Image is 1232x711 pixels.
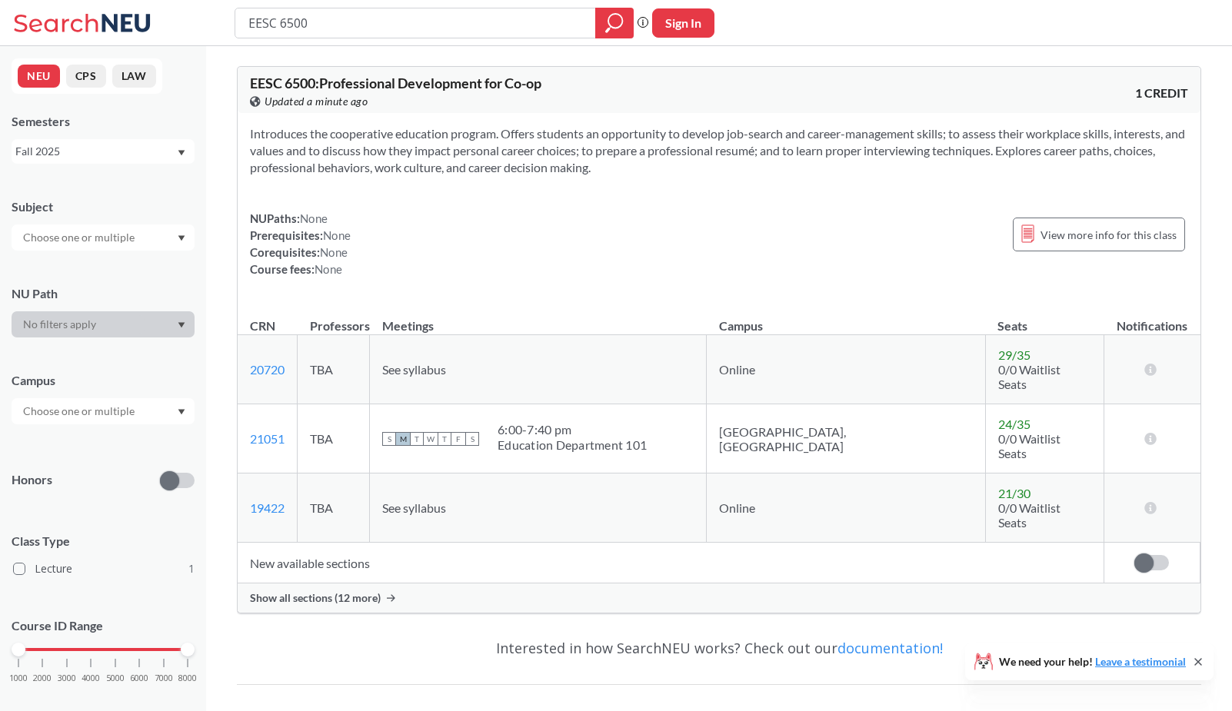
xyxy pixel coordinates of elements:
[998,486,1031,500] span: 21 / 30
[998,431,1061,460] span: 0/0 Waitlist Seats
[396,432,410,446] span: M
[998,500,1061,530] span: 0/0 Waitlist Seats
[178,235,185,241] svg: Dropdown arrow
[605,12,624,34] svg: magnifying glass
[178,322,185,328] svg: Dropdown arrow
[298,302,370,335] th: Professors
[12,224,195,251] div: Dropdown arrow
[66,65,106,88] button: CPS
[707,404,986,473] td: [GEOGRAPHIC_DATA], [GEOGRAPHIC_DATA]
[382,362,446,377] span: See syllabus
[178,409,185,415] svg: Dropdown arrow
[250,500,285,515] a: 19422
[250,317,275,334] div: CRN
[323,228,351,242] span: None
[1095,655,1186,668] a: Leave a testimonial
[58,674,76,683] span: 3000
[300,211,328,225] span: None
[178,150,185,156] svg: Dropdown arrow
[265,93,368,110] span: Updated a minute ago
[12,398,195,424] div: Dropdown arrow
[82,674,100,683] span: 4000
[250,431,285,446] a: 21051
[112,65,156,88] button: LAW
[250,362,285,377] a: 20720
[298,473,370,543] td: TBA
[498,437,647,453] div: Education Department 101
[998,347,1031,362] span: 29 / 35
[320,245,348,259] span: None
[410,432,424,446] span: T
[424,432,438,446] span: W
[15,402,145,420] input: Choose one or multiple
[250,210,351,277] div: NUPaths: Prerequisites: Corequisites: Course fees:
[315,262,342,276] span: None
[9,674,28,683] span: 1000
[130,674,148,683] span: 6000
[985,302,1104,335] th: Seats
[1041,225,1177,244] span: View more info for this class
[178,674,197,683] span: 8000
[382,500,446,515] span: See syllabus
[237,626,1201,670] div: Interested in how SearchNEU works? Check out our
[595,8,634,38] div: magnifying glass
[18,65,60,88] button: NEU
[451,432,465,446] span: F
[12,311,195,337] div: Dropdown arrow
[1104,302,1200,335] th: Notifications
[13,559,195,579] label: Lecture
[106,674,125,683] span: 5000
[999,656,1186,667] span: We need your help!
[298,335,370,404] td: TBA
[12,285,195,302] div: NU Path
[12,113,195,130] div: Semesters
[238,543,1104,583] td: New available sections
[12,139,195,164] div: Fall 2025Dropdown arrow
[12,533,195,550] span: Class Type
[998,362,1061,391] span: 0/0 Waitlist Seats
[382,432,396,446] span: S
[1135,85,1188,101] span: 1 CREDIT
[12,372,195,389] div: Campus
[250,591,381,605] span: Show all sections (12 more)
[465,432,479,446] span: S
[438,432,451,446] span: T
[370,302,707,335] th: Meetings
[12,471,52,489] p: Honors
[707,335,986,404] td: Online
[155,674,173,683] span: 7000
[247,10,584,36] input: Class, professor, course number, "phrase"
[12,617,195,635] p: Course ID Range
[652,8,714,38] button: Sign In
[238,583,1200,613] div: Show all sections (12 more)
[707,473,986,543] td: Online
[250,75,541,91] span: EESC 6500 : Professional Development for Co-op
[188,560,195,577] span: 1
[33,674,52,683] span: 2000
[12,198,195,215] div: Subject
[15,143,176,160] div: Fall 2025
[498,422,647,437] div: 6:00 - 7:40 pm
[837,639,943,657] a: documentation!
[15,228,145,247] input: Choose one or multiple
[707,302,986,335] th: Campus
[298,404,370,473] td: TBA
[998,417,1031,431] span: 24 / 35
[250,125,1188,176] section: Introduces the cooperative education program. Offers students an opportunity to develop job-searc...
